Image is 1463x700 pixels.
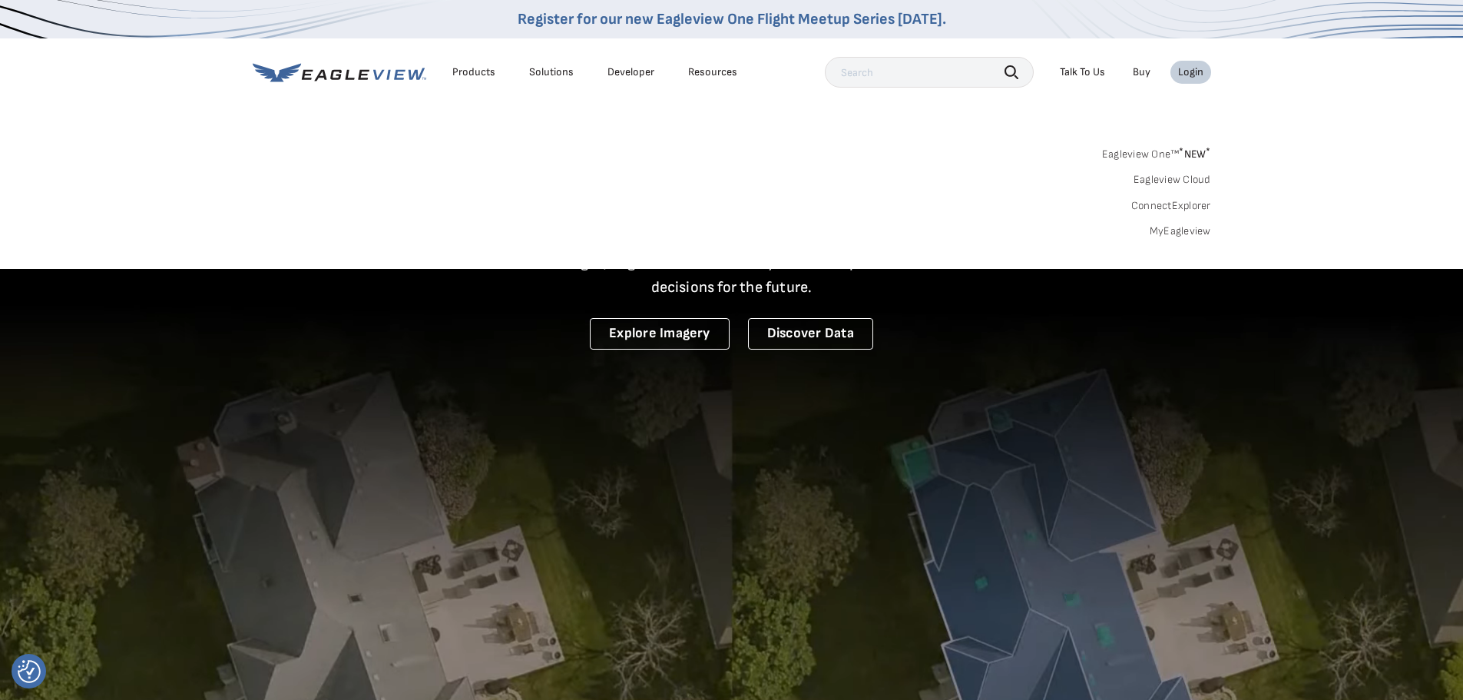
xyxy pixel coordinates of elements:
img: Revisit consent button [18,660,41,683]
a: Register for our new Eagleview One Flight Meetup Series [DATE]. [518,10,946,28]
a: MyEagleview [1150,224,1211,238]
a: Eagleview Cloud [1134,173,1211,187]
a: Buy [1133,65,1150,79]
div: Solutions [529,65,574,79]
div: Talk To Us [1060,65,1105,79]
a: Developer [607,65,654,79]
a: Discover Data [748,318,873,350]
a: ConnectExplorer [1131,199,1211,213]
a: Eagleview One™*NEW* [1102,143,1211,161]
div: Resources [688,65,737,79]
div: Products [452,65,495,79]
button: Consent Preferences [18,660,41,683]
span: NEW [1179,148,1210,161]
input: Search [825,57,1034,88]
a: Explore Imagery [590,318,730,350]
div: Login [1178,65,1203,79]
